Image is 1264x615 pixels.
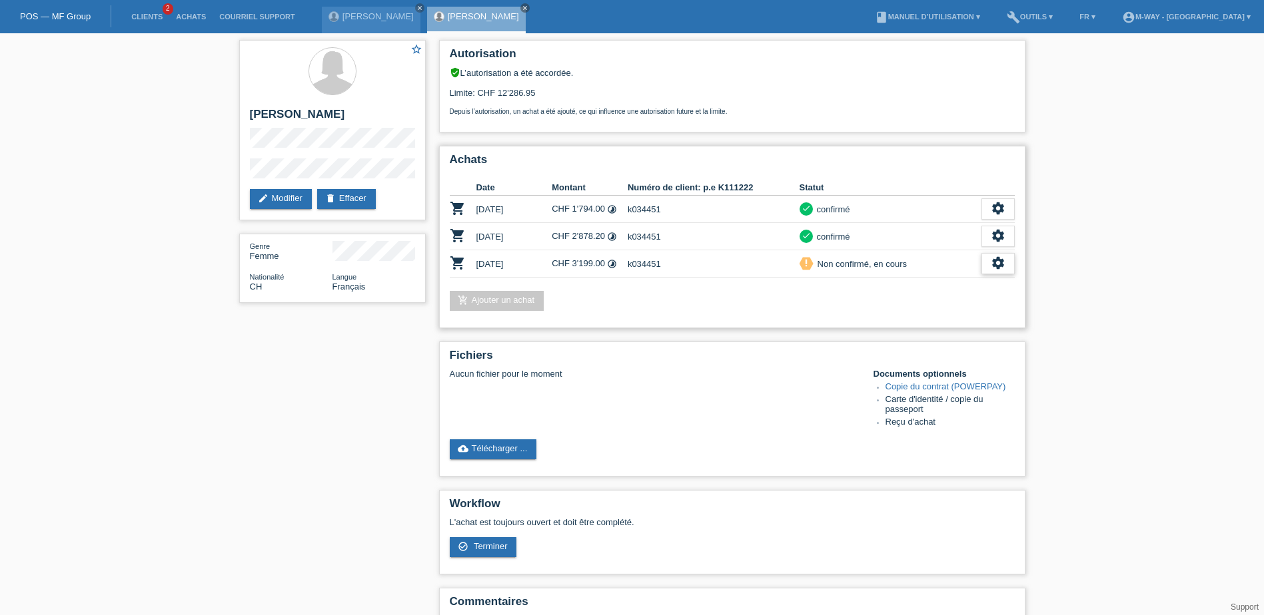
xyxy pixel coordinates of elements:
p: L'achat est toujours ouvert et doit être complété. [450,517,1015,527]
th: Montant [552,180,628,196]
i: check [802,204,811,213]
h4: Documents optionnels [874,369,1015,379]
a: bookManuel d’utilisation ▾ [868,13,987,21]
i: cloud_upload [458,443,468,454]
i: settings [991,256,1005,270]
div: confirmé [813,230,850,244]
i: check_circle_outline [458,541,468,552]
a: Courriel Support [213,13,301,21]
div: Limite: CHF 12'286.95 [450,78,1015,115]
td: [DATE] [476,223,552,250]
i: POSP00007158 [450,200,466,216]
a: [PERSON_NAME] [448,11,519,21]
li: Carte d'identité / copie du passeport [886,394,1015,417]
a: editModifier [250,189,312,209]
td: k034451 [628,250,800,278]
a: Clients [125,13,169,21]
a: add_shopping_cartAjouter un achat [450,291,544,311]
span: Terminer [474,541,508,551]
i: settings [991,228,1005,243]
td: CHF 2'878.20 [552,223,628,250]
a: Support [1231,602,1259,612]
td: [DATE] [476,250,552,278]
span: Suisse [250,282,263,292]
a: close [520,3,530,13]
a: check_circle_outline Terminer [450,537,517,557]
h2: Achats [450,153,1015,173]
i: build [1007,11,1020,24]
i: edit [258,193,269,204]
i: POSP00028043 [450,255,466,271]
i: close [522,5,528,11]
a: account_circlem-way - [GEOGRAPHIC_DATA] ▾ [1115,13,1257,21]
a: [PERSON_NAME] [342,11,414,21]
div: confirmé [813,202,850,216]
div: Aucun fichier pour le moment [450,369,857,379]
td: k034451 [628,196,800,223]
td: CHF 1'794.00 [552,196,628,223]
i: Taux fixes (24 versements) [607,259,617,269]
i: account_circle [1122,11,1135,24]
a: POS — MF Group [20,11,91,21]
h2: Workflow [450,497,1015,517]
a: cloud_uploadTélécharger ... [450,439,537,459]
a: buildOutils ▾ [1000,13,1059,21]
span: 2 [163,3,173,15]
td: k034451 [628,223,800,250]
td: [DATE] [476,196,552,223]
a: Achats [169,13,213,21]
i: priority_high [802,258,811,268]
a: FR ▾ [1073,13,1102,21]
i: POSP00024044 [450,228,466,244]
span: Nationalité [250,273,285,281]
a: Copie du contrat (POWERPAY) [886,381,1006,391]
div: Non confirmé, en cours [814,257,907,271]
i: settings [991,201,1005,216]
th: Numéro de client: p.e K111222 [628,180,800,196]
span: Français [332,282,366,292]
li: Reçu d'achat [886,417,1015,429]
h2: [PERSON_NAME] [250,108,415,128]
i: star_border [410,43,422,55]
td: CHF 3'199.00 [552,250,628,278]
i: check [802,231,811,240]
div: L’autorisation a été accordée. [450,67,1015,78]
div: Femme [250,241,332,261]
a: close [415,3,424,13]
i: Taux fixes (24 versements) [607,204,617,214]
h2: Fichiers [450,349,1015,369]
span: Langue [332,273,357,281]
a: deleteEffacer [317,189,376,209]
i: close [416,5,423,11]
span: Genre [250,242,271,250]
i: book [875,11,888,24]
h2: Commentaires [450,595,1015,615]
i: delete [325,193,336,204]
p: Depuis l’autorisation, un achat a été ajouté, ce qui influence une autorisation future et la limite. [450,108,1015,115]
h2: Autorisation [450,47,1015,67]
th: Date [476,180,552,196]
i: Taux fixes (24 versements) [607,232,617,242]
i: add_shopping_cart [458,295,468,306]
th: Statut [800,180,981,196]
a: star_border [410,43,422,57]
i: verified_user [450,67,460,78]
